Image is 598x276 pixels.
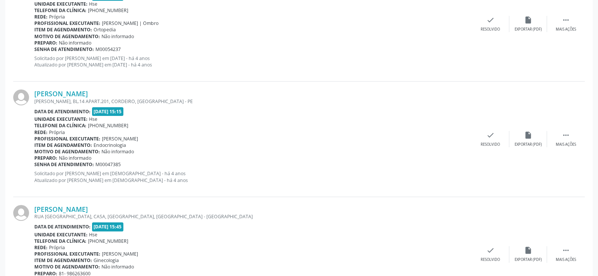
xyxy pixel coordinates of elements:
span: [PERSON_NAME] | Ombro [102,20,158,26]
div: [PERSON_NAME], BL.14 APART.201, CORDEIRO, [GEOGRAPHIC_DATA] - PE [34,98,472,105]
span: Própria [49,129,65,136]
b: Rede: [34,14,48,20]
span: Não informado [101,33,134,40]
div: Mais ações [556,27,576,32]
b: Profissional executante: [34,251,100,257]
span: [PERSON_NAME] [102,251,138,257]
b: Profissional executante: [34,20,100,26]
span: Não informado [101,264,134,270]
i: check [486,131,495,139]
b: Senha de atendimento: [34,46,94,52]
a: [PERSON_NAME] [34,89,88,98]
i:  [562,16,570,24]
span: M00054237 [95,46,121,52]
b: Senha de atendimento: [34,161,94,168]
b: Telefone da clínica: [34,122,86,129]
div: Resolvido [481,142,500,147]
span: [PHONE_NUMBER] [88,238,128,244]
div: Mais ações [556,257,576,262]
div: Mais ações [556,142,576,147]
span: Própria [49,14,65,20]
span: M00047385 [95,161,121,168]
img: img [13,89,29,105]
b: Motivo de agendamento: [34,33,100,40]
span: Não informado [101,148,134,155]
span: Ortopedia [94,26,116,33]
p: Solicitado por [PERSON_NAME] em [DATE] - há 4 anos Atualizado por [PERSON_NAME] em [DATE] - há 4 ... [34,55,472,68]
span: Hse [89,116,97,122]
span: Hse [89,1,97,7]
b: Data de atendimento: [34,224,91,230]
i: insert_drive_file [524,16,532,24]
div: Exportar (PDF) [515,142,542,147]
div: Resolvido [481,27,500,32]
div: Exportar (PDF) [515,27,542,32]
b: Profissional executante: [34,136,100,142]
b: Item de agendamento: [34,257,92,264]
b: Rede: [34,129,48,136]
span: Não informado [59,40,91,46]
b: Preparo: [34,155,57,161]
b: Rede: [34,244,48,251]
i:  [562,131,570,139]
span: Hse [89,231,97,238]
b: Unidade executante: [34,231,88,238]
span: [DATE] 15:45 [92,222,124,231]
i: check [486,16,495,24]
b: Item de agendamento: [34,26,92,33]
span: Não informado [59,155,91,161]
span: [PERSON_NAME] [102,136,138,142]
i: insert_drive_file [524,131,532,139]
b: Telefone da clínica: [34,7,86,14]
p: Solicitado por [PERSON_NAME] em [DEMOGRAPHIC_DATA] - há 4 anos Atualizado por [PERSON_NAME] em [D... [34,170,472,183]
span: [PHONE_NUMBER] [88,122,128,129]
span: Ginecologia [94,257,119,264]
span: Endocrinologia [94,142,126,148]
i: insert_drive_file [524,246,532,254]
div: Resolvido [481,257,500,262]
b: Data de atendimento: [34,108,91,115]
a: [PERSON_NAME] [34,205,88,213]
b: Unidade executante: [34,116,88,122]
img: img [13,205,29,221]
b: Motivo de agendamento: [34,148,100,155]
span: Própria [49,244,65,251]
div: Exportar (PDF) [515,257,542,262]
b: Telefone da clínica: [34,238,86,244]
i: check [486,246,495,254]
i:  [562,246,570,254]
span: [PHONE_NUMBER] [88,7,128,14]
div: RUA [GEOGRAPHIC_DATA], CASA, [GEOGRAPHIC_DATA], [GEOGRAPHIC_DATA] - [GEOGRAPHIC_DATA] [34,213,472,220]
span: [DATE] 15:15 [92,107,124,116]
b: Preparo: [34,40,57,46]
b: Motivo de agendamento: [34,264,100,270]
b: Unidade executante: [34,1,88,7]
b: Item de agendamento: [34,142,92,148]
